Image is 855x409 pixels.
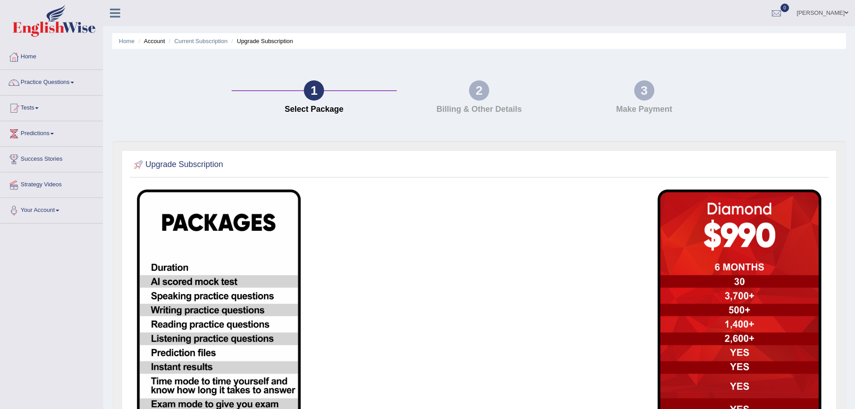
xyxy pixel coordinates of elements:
[0,96,103,118] a: Tests
[119,38,135,44] a: Home
[634,80,654,101] div: 3
[136,37,165,45] li: Account
[132,158,223,172] h2: Upgrade Subscription
[0,172,103,195] a: Strategy Videos
[0,44,103,67] a: Home
[236,105,392,114] h4: Select Package
[0,121,103,144] a: Predictions
[304,80,324,101] div: 1
[229,37,293,45] li: Upgrade Subscription
[780,4,789,12] span: 0
[0,147,103,169] a: Success Stories
[469,80,489,101] div: 2
[0,70,103,92] a: Practice Questions
[174,38,228,44] a: Current Subscription
[0,198,103,220] a: Your Account
[401,105,557,114] h4: Billing & Other Details
[566,105,722,114] h4: Make Payment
